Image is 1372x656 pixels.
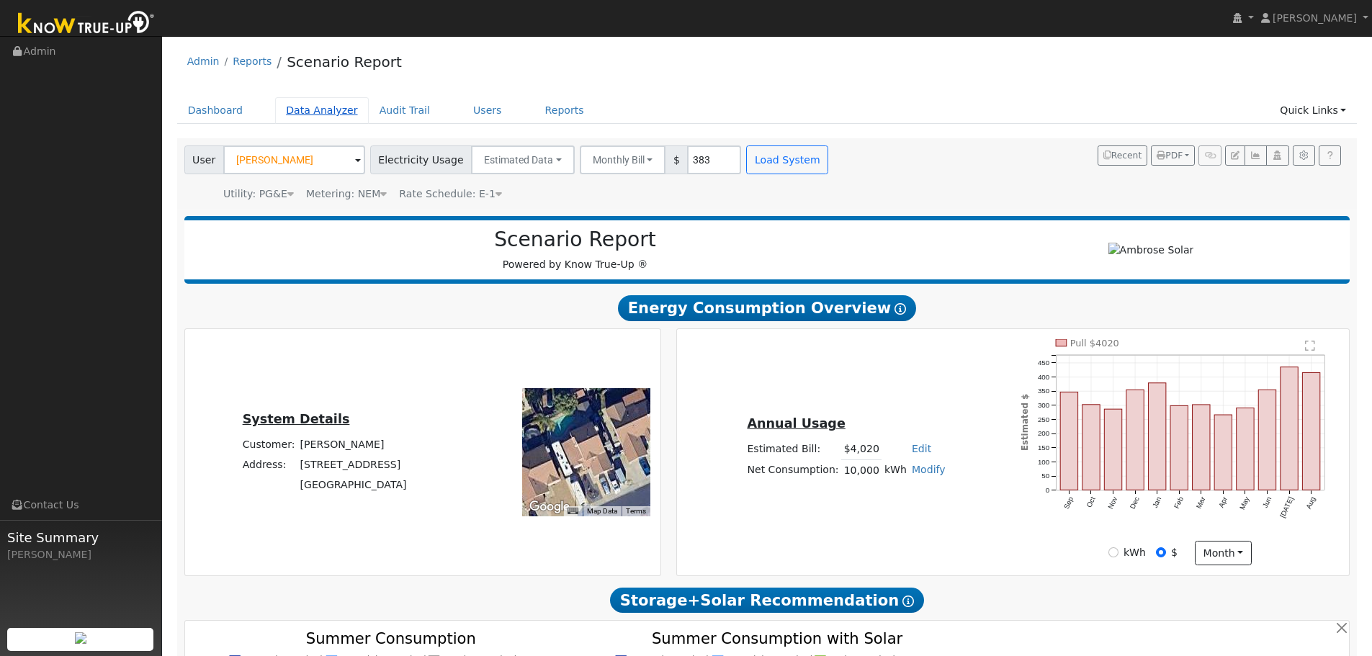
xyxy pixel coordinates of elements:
text: Summer Consumption [306,629,476,647]
u: System Details [243,412,350,426]
td: Estimated Bill: [745,439,841,460]
img: Know True-Up [11,8,162,40]
a: Users [462,97,513,124]
u: Annual Usage [747,416,845,431]
input: Select a User [223,145,365,174]
span: $ [665,145,688,174]
a: Data Analyzer [275,97,369,124]
text: Estimated $ [1020,394,1030,451]
a: Help Link [1319,145,1341,166]
i: Show Help [895,303,906,315]
text: 200 [1038,430,1050,438]
label: kWh [1124,545,1146,560]
span: Alias: None [399,188,502,199]
button: Monthly Bill [580,145,666,174]
text: Dec [1129,495,1141,511]
text: 300 [1038,401,1050,409]
span: Storage+Solar Recommendation [610,588,924,614]
text: Sep [1062,495,1075,511]
text: [DATE] [1279,495,1296,519]
img: retrieve [75,632,86,644]
button: Load System [746,145,828,174]
rect: onclick="" [1149,383,1166,490]
text: 350 [1038,387,1050,395]
text: 450 [1038,359,1050,367]
button: Estimated Data [471,145,575,174]
a: Quick Links [1269,97,1357,124]
td: 10,000 [841,459,882,480]
span: User [184,145,224,174]
td: kWh [882,459,909,480]
text: Summer Consumption with Solar [652,629,903,647]
text: 50 [1042,472,1050,480]
div: Metering: NEM [306,187,387,202]
button: Login As [1266,145,1288,166]
text: Jun [1261,495,1273,509]
text: Mar [1195,495,1207,511]
rect: onclick="" [1215,415,1232,490]
div: [PERSON_NAME] [7,547,154,562]
text: May [1239,495,1252,511]
span: Site Summary [7,528,154,547]
text: 250 [1038,415,1050,423]
text: Pull $4020 [1070,338,1119,349]
td: [PERSON_NAME] [297,434,409,454]
button: month [1195,541,1252,565]
text: 100 [1038,458,1050,466]
text: Nov [1106,495,1118,511]
td: [GEOGRAPHIC_DATA] [297,475,409,495]
text: 0 [1046,486,1050,494]
button: Multi-Series Graph [1245,145,1267,166]
text:  [1306,340,1316,351]
rect: onclick="" [1060,392,1077,490]
label: $ [1171,545,1178,560]
span: [PERSON_NAME] [1273,12,1357,24]
rect: onclick="" [1237,408,1254,490]
img: Google [526,498,573,516]
rect: onclick="" [1126,390,1144,490]
text: 150 [1038,444,1050,451]
td: Net Consumption: [745,459,841,480]
img: Ambrose Solar [1108,243,1194,258]
a: Terms (opens in new tab) [626,507,646,515]
td: Customer: [240,434,297,454]
text: 400 [1038,373,1050,381]
rect: onclick="" [1259,390,1276,490]
rect: onclick="" [1303,373,1320,490]
text: Jan [1151,495,1163,509]
a: Reports [534,97,595,124]
text: Oct [1085,495,1098,509]
button: Map Data [587,506,617,516]
rect: onclick="" [1281,367,1298,490]
span: Energy Consumption Overview [618,295,916,321]
text: Feb [1173,495,1185,510]
h2: Scenario Report [199,228,951,252]
i: Show Help [902,596,914,607]
button: Keyboard shortcuts [568,506,578,516]
a: Dashboard [177,97,254,124]
rect: onclick="" [1082,405,1100,490]
span: Electricity Usage [370,145,472,174]
td: [STREET_ADDRESS] [297,454,409,475]
input: kWh [1108,547,1118,557]
button: PDF [1151,145,1195,166]
span: PDF [1157,150,1183,161]
a: Audit Trail [369,97,441,124]
a: Scenario Report [287,53,402,71]
button: Edit User [1225,145,1245,166]
text: Apr [1217,495,1229,509]
a: Edit [912,443,931,454]
td: Address: [240,454,297,475]
button: Recent [1098,145,1148,166]
a: Open this area in Google Maps (opens a new window) [526,498,573,516]
rect: onclick="" [1170,406,1188,490]
div: Powered by Know True-Up ® [192,228,959,272]
a: Reports [233,55,272,67]
a: Admin [187,55,220,67]
rect: onclick="" [1193,405,1210,490]
rect: onclick="" [1105,409,1122,490]
a: Modify [912,464,946,475]
input: $ [1156,547,1166,557]
button: Settings [1293,145,1315,166]
div: Utility: PG&E [223,187,294,202]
